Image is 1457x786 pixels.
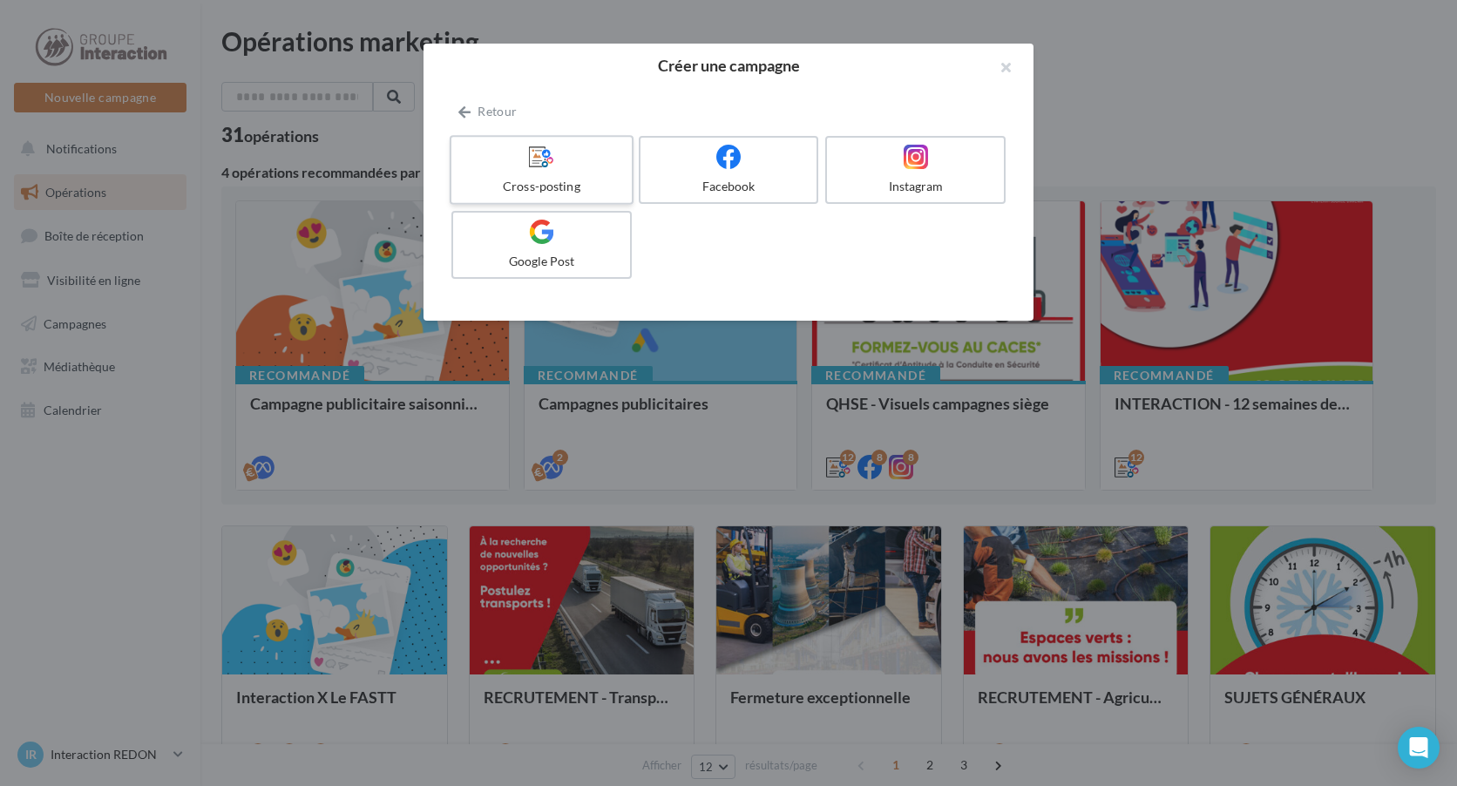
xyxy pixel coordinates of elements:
div: Google Post [460,253,623,270]
button: Retour [451,101,524,122]
div: Cross-posting [458,178,624,195]
h2: Créer une campagne [451,58,1006,73]
div: Instagram [834,178,997,195]
div: Open Intercom Messenger [1398,727,1440,769]
div: Facebook [647,178,810,195]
